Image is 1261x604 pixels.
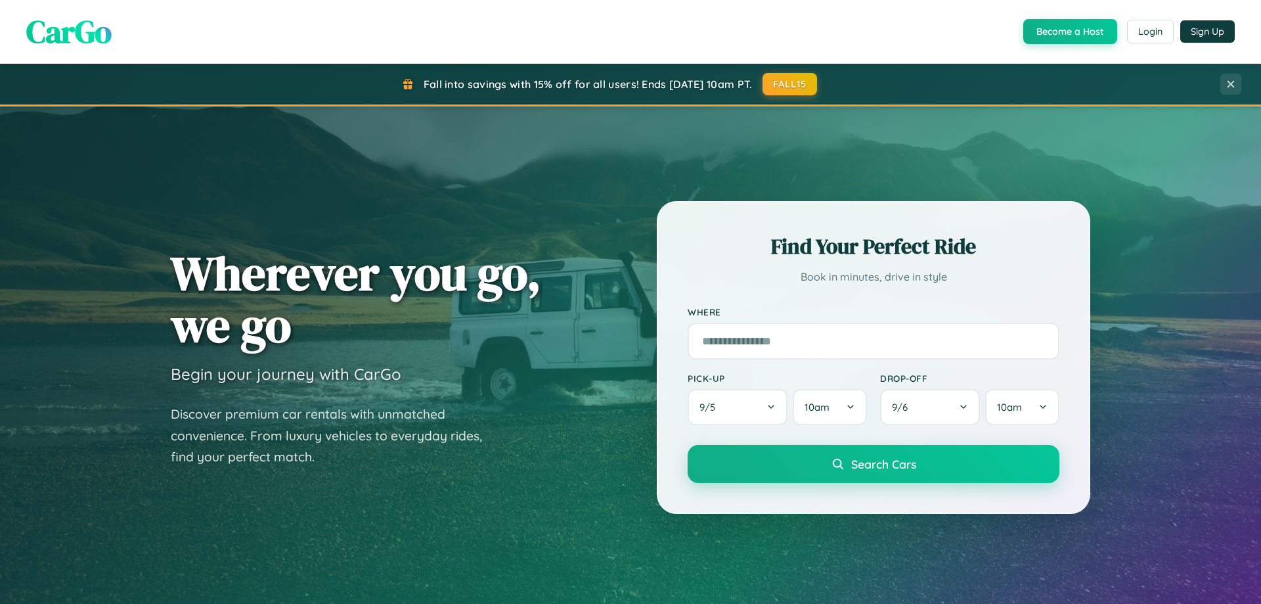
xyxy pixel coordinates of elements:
[688,373,867,384] label: Pick-up
[171,247,541,351] h1: Wherever you go, we go
[851,457,916,471] span: Search Cars
[763,73,818,95] button: FALL15
[688,389,787,425] button: 9/5
[805,401,830,413] span: 10am
[699,401,722,413] span: 9 / 5
[688,445,1059,483] button: Search Cars
[985,389,1059,425] button: 10am
[892,401,914,413] span: 9 / 6
[880,389,980,425] button: 9/6
[688,232,1059,261] h2: Find Your Perfect Ride
[688,267,1059,287] p: Book in minutes, drive in style
[424,78,753,91] span: Fall into savings with 15% off for all users! Ends [DATE] 10am PT.
[171,364,401,384] h3: Begin your journey with CarGo
[688,306,1059,317] label: Where
[793,389,867,425] button: 10am
[26,10,112,53] span: CarGo
[997,401,1022,413] span: 10am
[1180,20,1235,43] button: Sign Up
[171,404,499,468] p: Discover premium car rentals with unmatched convenience. From luxury vehicles to everyday rides, ...
[1023,19,1117,44] button: Become a Host
[880,373,1059,384] label: Drop-off
[1127,20,1174,43] button: Login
